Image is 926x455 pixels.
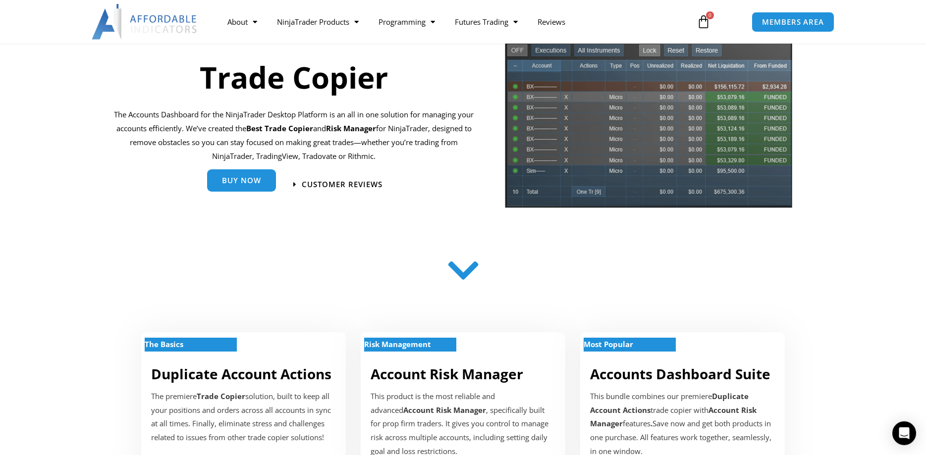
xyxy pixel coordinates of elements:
h1: Trade Copier [114,56,474,98]
span: Customer Reviews [302,181,382,188]
span: MEMBERS AREA [762,18,824,26]
a: Customer Reviews [293,181,382,188]
strong: Risk Management [364,339,431,349]
strong: The Basics [145,339,183,349]
img: LogoAI | Affordable Indicators – NinjaTrader [92,4,198,40]
b: . [651,418,653,428]
strong: Trade Copier [197,391,245,401]
a: Reviews [528,10,575,33]
p: The premiere solution, built to keep all your positions and orders across all accounts in sync at... [151,390,336,445]
span: Buy Now [222,177,261,184]
a: Buy Now [207,169,276,192]
a: Accounts Dashboard Suite [590,364,770,383]
a: Account Risk Manager [371,364,523,383]
a: 0 [682,7,725,36]
div: Open Intercom Messenger [892,421,916,445]
strong: Risk Manager [326,123,376,133]
img: tradecopier | Affordable Indicators – NinjaTrader [504,39,793,216]
p: The Accounts Dashboard for the NinjaTrader Desktop Platform is an all in one solution for managin... [114,108,474,163]
a: Programming [369,10,445,33]
a: Duplicate Account Actions [151,364,331,383]
a: Futures Trading [445,10,528,33]
strong: Most Popular [584,339,633,349]
b: Best Trade Copier [246,123,313,133]
a: About [218,10,267,33]
a: NinjaTrader Products [267,10,369,33]
span: 0 [706,11,714,19]
strong: Account Risk Manager [403,405,486,415]
b: Duplicate Account Actions [590,391,749,415]
nav: Menu [218,10,685,33]
a: MEMBERS AREA [752,12,834,32]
